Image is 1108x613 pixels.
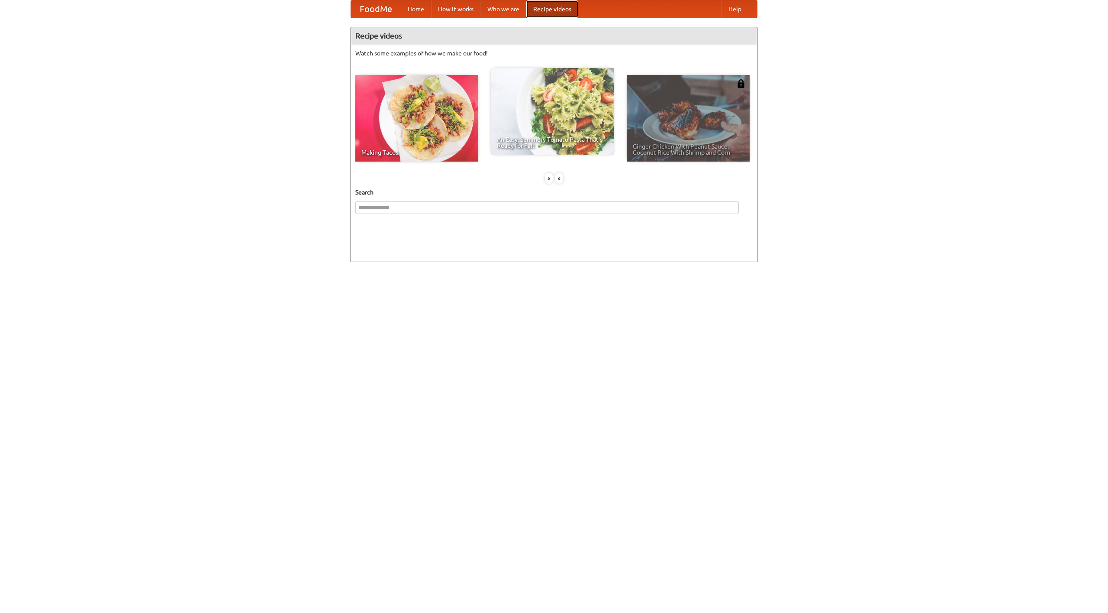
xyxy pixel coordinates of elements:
a: Recipe videos [526,0,578,18]
h4: Recipe videos [351,27,757,45]
a: An Easy, Summery Tomato Pasta That's Ready for Fall [491,68,614,155]
div: « [545,173,553,184]
h5: Search [355,188,753,197]
span: Making Tacos [361,149,472,156]
a: How it works [431,0,480,18]
span: An Easy, Summery Tomato Pasta That's Ready for Fall [497,136,608,149]
img: 483408.png [737,79,745,88]
a: FoodMe [351,0,401,18]
a: Who we are [480,0,526,18]
a: Home [401,0,431,18]
div: » [555,173,563,184]
a: Making Tacos [355,75,478,162]
a: Help [721,0,748,18]
p: Watch some examples of how we make our food! [355,49,753,58]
